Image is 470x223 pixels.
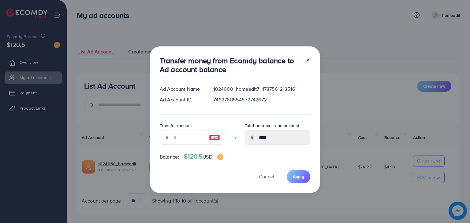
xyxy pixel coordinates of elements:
[160,153,179,160] span: Balance:
[259,173,274,180] span: Cancel
[209,134,220,141] img: image
[293,174,304,180] span: Apply
[160,122,192,129] label: Transfer amount
[208,86,315,93] div: 1024060_homeedit7_1737561213516
[160,56,300,74] h3: Transfer money from Ecomdy balance to Ad account balance
[217,154,223,160] img: image
[208,96,315,103] div: 7462768554572742672
[155,96,208,103] div: Ad Account ID
[184,153,223,160] h4: $120.5
[203,153,212,160] span: USD
[251,170,282,183] button: Cancel
[245,122,299,129] label: Total balance in ad account
[287,170,310,183] button: Apply
[155,86,208,93] div: Ad Account Name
